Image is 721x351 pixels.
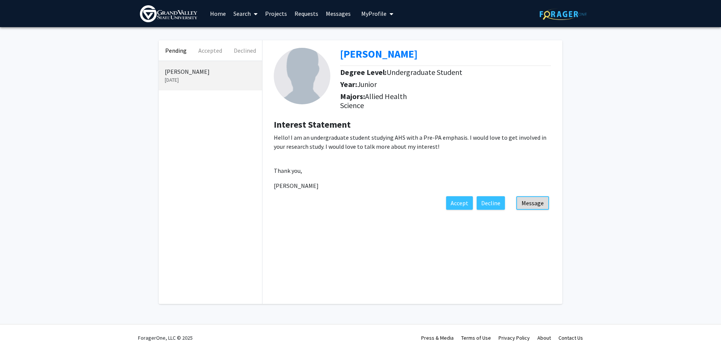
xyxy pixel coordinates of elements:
p: [PERSON_NAME] [274,181,551,190]
div: ForagerOne, LLC © 2025 [138,325,193,351]
img: ForagerOne Logo [540,8,587,20]
img: Profile Picture [274,48,330,104]
button: Message [516,196,549,210]
button: Accept [446,196,473,210]
span: Allied Health Science [340,92,407,110]
b: [PERSON_NAME] [340,47,417,61]
span: Undergraduate Student [387,67,462,77]
img: Grand Valley State University Logo [140,5,197,22]
a: Privacy Policy [499,334,530,341]
button: Pending [159,40,193,61]
a: Contact Us [558,334,583,341]
a: Terms of Use [461,334,491,341]
b: Interest Statement [274,119,351,130]
p: Hello! I am an undergraduate student studying AHS with a Pre-PA emphasis. I would love to get inv... [274,133,551,151]
button: Decline [477,196,505,210]
a: Search [230,0,261,27]
span: Junior [357,79,377,89]
a: Home [206,0,230,27]
button: Declined [228,40,262,61]
a: Requests [291,0,322,27]
p: [DATE] [165,76,256,84]
b: Majors: [340,92,365,101]
b: Degree Level: [340,67,387,77]
a: Press & Media [421,334,454,341]
a: Messages [322,0,354,27]
a: Opens in a new tab [340,47,417,61]
p: [PERSON_NAME] [165,67,256,76]
span: My Profile [361,10,387,17]
b: Year: [340,79,357,89]
a: Projects [261,0,291,27]
p: Thank you, [274,166,551,175]
a: About [537,334,551,341]
button: Accepted [193,40,227,61]
iframe: Chat [6,317,32,345]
